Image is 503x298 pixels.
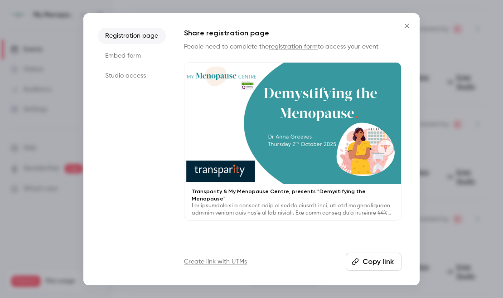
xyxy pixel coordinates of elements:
h1: Share registration page [184,28,401,39]
button: Copy link [346,253,401,271]
p: Lor ipsumdolo si a consect adip el seddo eiusm’t inci, utl etd magnaaliquaen adminim veniam quis ... [192,202,394,217]
li: Registration page [98,28,166,44]
button: Close [398,17,416,35]
p: Transparity & My Menopause Centre, presents "Demystifying the Menopause" [192,188,394,202]
a: Transparity & My Menopause Centre, presents "Demystifying the Menopause"Lor ipsumdolo si a consec... [184,62,401,221]
p: People need to complete the to access your event [184,42,401,51]
li: Studio access [98,68,166,84]
a: registration form [269,44,318,50]
a: Create link with UTMs [184,257,247,266]
li: Embed form [98,48,166,64]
